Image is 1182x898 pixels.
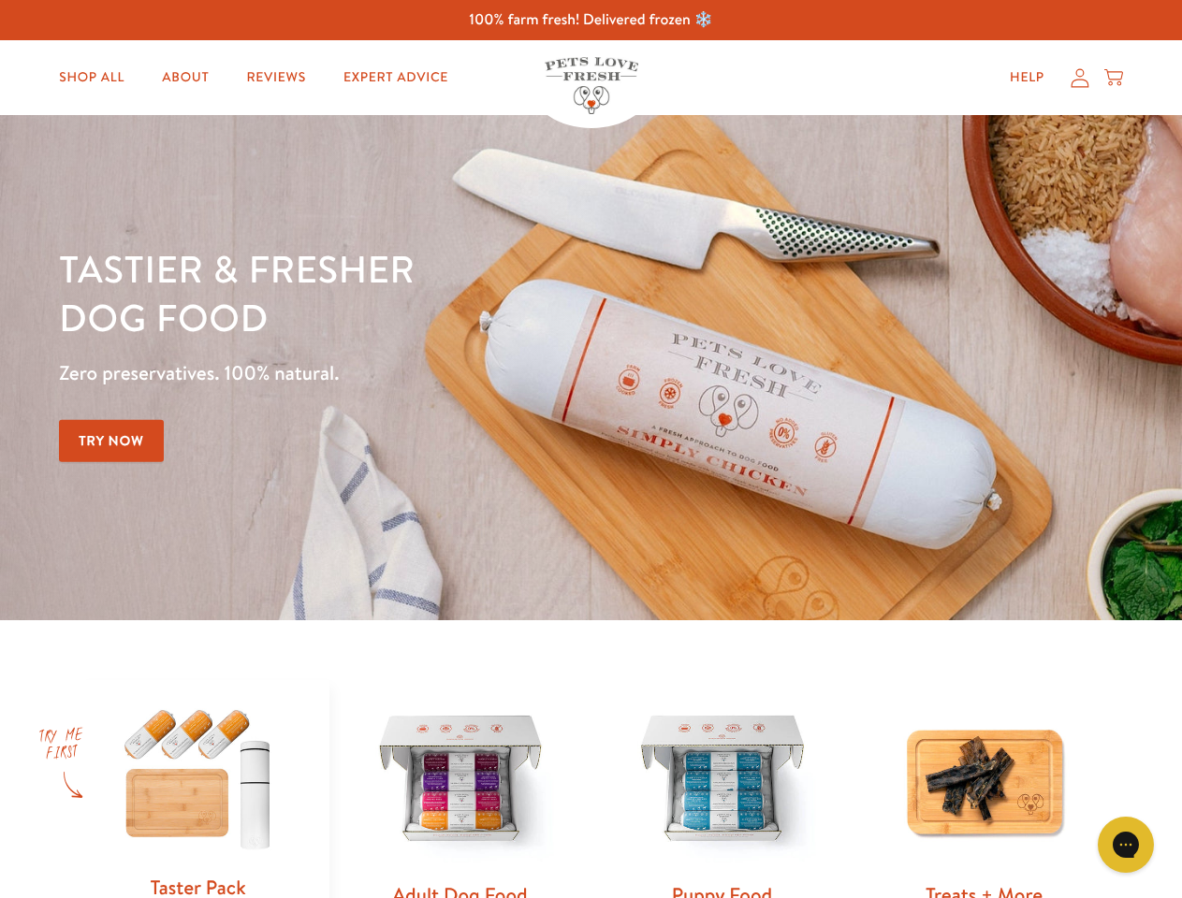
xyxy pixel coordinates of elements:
[44,59,139,96] a: Shop All
[59,420,164,462] a: Try Now
[1088,810,1163,879] iframe: Gorgias live chat messenger
[995,59,1059,96] a: Help
[328,59,463,96] a: Expert Advice
[231,59,320,96] a: Reviews
[59,244,768,341] h1: Tastier & fresher dog food
[59,356,768,390] p: Zero preservatives. 100% natural.
[147,59,224,96] a: About
[545,57,638,114] img: Pets Love Fresh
